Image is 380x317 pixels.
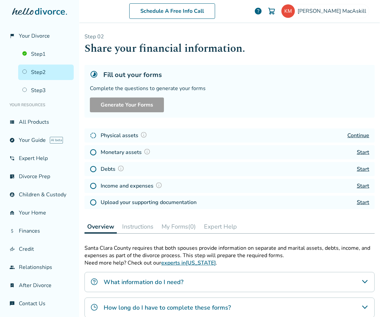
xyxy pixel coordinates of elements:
div: What information do I need? [84,272,375,292]
img: Question Mark [156,182,162,189]
iframe: Chat Widget [346,285,380,317]
h5: Fill out your forms [103,70,162,79]
span: explore [9,137,15,143]
a: exploreYour GuideAI beta [5,132,74,148]
a: bookmark_checkAfter Divorce [5,278,74,293]
h4: Physical assets [101,131,149,140]
a: phone_in_talkExpert Help [5,151,74,166]
h4: Upload your supporting documentation [101,198,197,206]
a: list_alt_checkDivorce Prep [5,169,74,184]
a: Step2 [18,65,74,80]
a: account_childChildren & Custody [5,187,74,202]
span: list_alt_check [9,174,15,179]
img: In Progress [90,132,97,139]
a: Continue [347,132,369,139]
li: Your Resources [5,98,74,112]
img: Question Mark [117,165,124,172]
span: attach_money [9,228,15,234]
a: Step3 [18,83,74,98]
img: How long do I have to complete these forms? [90,303,98,311]
a: Step1 [18,46,74,62]
p: Step 0 2 [84,33,375,40]
img: Not Started [90,149,97,156]
a: Start [357,182,369,190]
span: AI beta [50,137,63,144]
a: help [254,7,262,15]
span: group [9,265,15,270]
span: bookmark_check [9,283,15,288]
div: Complete the questions to generate your forms [90,85,369,92]
h4: What information do I need? [104,278,183,286]
button: Expert Help [201,220,240,233]
span: view_list [9,119,15,125]
a: finance_modeCredit [5,241,74,257]
p: Santa Clara County requires that both spouses provide information on separate and marital assets,... [84,244,375,259]
span: Your Divorce [19,32,50,40]
a: groupRelationships [5,260,74,275]
a: view_listAll Products [5,114,74,130]
h4: How long do I have to complete these forms? [104,303,231,312]
span: chat_info [9,301,15,306]
a: Schedule A Free Info Call [129,3,215,19]
button: Instructions [119,220,156,233]
img: Cart [268,7,276,15]
img: Question Mark [144,148,150,155]
a: Start [357,165,369,173]
span: finance_mode [9,246,15,252]
span: [PERSON_NAME] MacAskill [298,7,369,15]
a: garage_homeYour Home [5,205,74,221]
h4: Income and expenses [101,182,164,190]
a: flag_2Your Divorce [5,28,74,44]
button: Overview [84,220,117,234]
img: kmacaskill@gmail.com [281,4,295,18]
button: My Forms(0) [159,220,199,233]
h4: Monetary assets [101,148,152,157]
span: flag_2 [9,33,15,39]
img: Not Started [90,199,97,206]
a: chat_infoContact Us [5,296,74,311]
img: What information do I need? [90,278,98,286]
p: Need more help? Check out our . [84,259,375,267]
img: Question Mark [140,131,147,138]
span: account_child [9,192,15,197]
span: phone_in_talk [9,156,15,161]
a: Start [357,149,369,156]
span: garage_home [9,210,15,215]
img: Not Started [90,166,97,172]
img: Not Started [90,183,97,189]
h1: Share your financial information. [84,40,375,57]
a: experts in[US_STATE] [161,259,216,267]
h4: Debts [101,165,126,173]
button: Generate Your Forms [90,97,164,112]
a: Start [357,199,369,206]
a: attach_moneyFinances [5,223,74,239]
